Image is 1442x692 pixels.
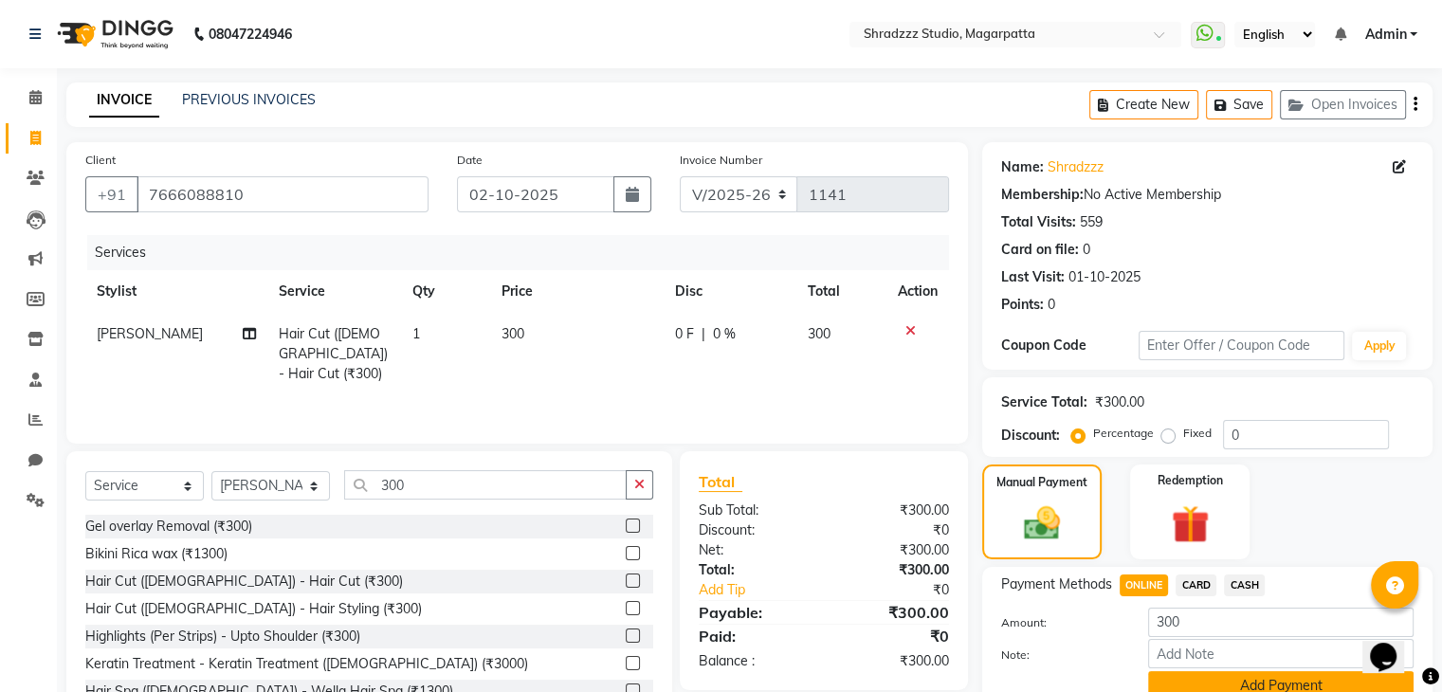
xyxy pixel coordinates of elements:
[1048,157,1104,177] a: Shradzzz
[1001,185,1414,205] div: No Active Membership
[824,520,963,540] div: ₹0
[886,270,949,313] th: Action
[209,8,292,61] b: 08047224946
[344,470,627,500] input: Search or Scan
[684,520,824,540] div: Discount:
[85,654,528,674] div: Keratin Treatment - Keratin Treatment ([DEMOGRAPHIC_DATA]) (₹3000)
[85,517,252,537] div: Gel overlay Removal (₹300)
[182,91,316,108] a: PREVIOUS INVOICES
[1159,501,1221,548] img: _gift.svg
[1001,574,1112,594] span: Payment Methods
[1139,331,1345,360] input: Enter Offer / Coupon Code
[89,83,159,118] a: INVOICE
[1120,574,1169,596] span: ONLINE
[1224,574,1265,596] span: CASH
[684,580,847,600] a: Add Tip
[1352,332,1406,360] button: Apply
[684,560,824,580] div: Total:
[1206,90,1272,119] button: Save
[684,540,824,560] div: Net:
[1362,616,1423,673] iframe: chat widget
[85,270,267,313] th: Stylist
[1095,392,1144,412] div: ₹300.00
[1089,90,1198,119] button: Create New
[796,270,886,313] th: Total
[1183,425,1212,442] label: Fixed
[684,501,824,520] div: Sub Total:
[996,474,1087,491] label: Manual Payment
[664,270,796,313] th: Disc
[987,646,1134,664] label: Note:
[699,472,742,492] span: Total
[48,8,178,61] img: logo
[1001,336,1139,355] div: Coupon Code
[1001,392,1087,412] div: Service Total:
[824,601,963,624] div: ₹300.00
[684,651,824,671] div: Balance :
[713,324,736,344] span: 0 %
[412,325,420,342] span: 1
[85,627,360,646] div: Highlights (Per Strips) - Upto Shoulder (₹300)
[1148,608,1414,637] input: Amount
[824,560,963,580] div: ₹300.00
[85,152,116,169] label: Client
[1001,267,1065,287] div: Last Visit:
[808,325,831,342] span: 300
[85,544,228,564] div: Bikini Rica wax (₹1300)
[680,152,762,169] label: Invoice Number
[85,599,422,619] div: Hair Cut ([DEMOGRAPHIC_DATA]) - Hair Styling (₹300)
[267,270,401,313] th: Service
[1001,295,1044,315] div: Points:
[684,601,824,624] div: Payable:
[847,580,962,600] div: ₹0
[1158,472,1223,489] label: Redemption
[87,235,963,270] div: Services
[684,625,824,647] div: Paid:
[1280,90,1406,119] button: Open Invoices
[1048,295,1055,315] div: 0
[1001,212,1076,232] div: Total Visits:
[1364,25,1406,45] span: Admin
[824,501,963,520] div: ₹300.00
[1001,157,1044,177] div: Name:
[85,176,138,212] button: +91
[675,324,694,344] span: 0 F
[824,540,963,560] div: ₹300.00
[137,176,429,212] input: Search by Name/Mobile/Email/Code
[457,152,483,169] label: Date
[824,651,963,671] div: ₹300.00
[1001,426,1060,446] div: Discount:
[279,325,388,382] span: Hair Cut ([DEMOGRAPHIC_DATA]) - Hair Cut (₹300)
[1068,267,1141,287] div: 01-10-2025
[502,325,524,342] span: 300
[401,270,490,313] th: Qty
[1176,574,1216,596] span: CARD
[702,324,705,344] span: |
[1093,425,1154,442] label: Percentage
[1013,502,1071,544] img: _cash.svg
[1148,639,1414,668] input: Add Note
[1080,212,1103,232] div: 559
[1001,240,1079,260] div: Card on file:
[824,625,963,647] div: ₹0
[1083,240,1090,260] div: 0
[1001,185,1084,205] div: Membership:
[987,614,1134,631] label: Amount:
[97,325,203,342] span: [PERSON_NAME]
[85,572,403,592] div: Hair Cut ([DEMOGRAPHIC_DATA]) - Hair Cut (₹300)
[490,270,664,313] th: Price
